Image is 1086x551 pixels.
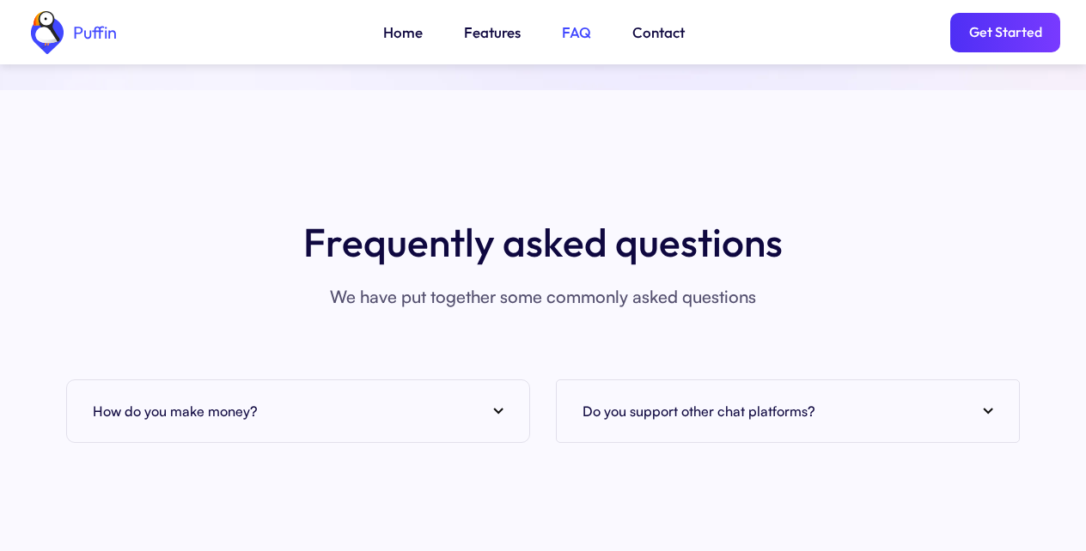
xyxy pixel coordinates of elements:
div: Puffin [69,24,117,41]
h3: Frequently asked questions [303,215,783,269]
a: Home [383,21,423,44]
p: We have put together some commonly asked questions [330,282,756,312]
a: home [26,11,117,54]
img: arrow [983,408,993,415]
img: arrow [493,408,503,415]
a: Contact [632,21,685,44]
h4: Do you support other chat platforms? [583,398,815,424]
a: FAQ [562,21,591,44]
h4: How do you make money? [93,398,258,424]
a: Features [464,21,521,44]
a: Get Started [950,13,1060,52]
